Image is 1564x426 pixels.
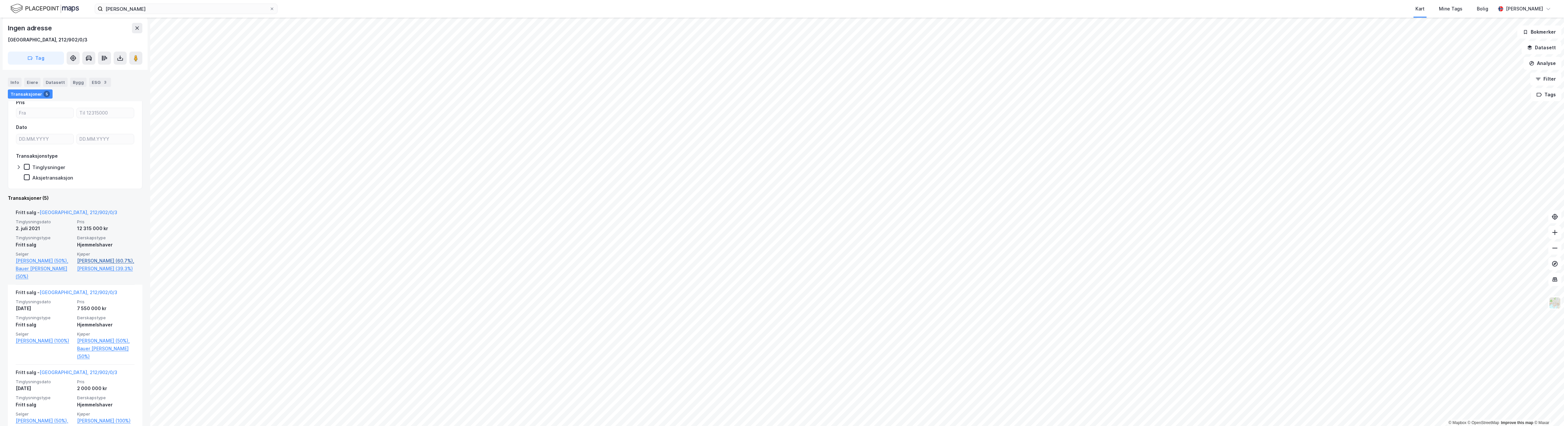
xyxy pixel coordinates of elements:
[77,219,135,225] span: Pris
[16,337,73,345] a: [PERSON_NAME] (100%)
[24,78,40,87] div: Eiere
[77,265,135,273] a: [PERSON_NAME] (39.3%)
[32,175,73,181] div: Aksjetransaksjon
[16,385,73,392] div: [DATE]
[1501,420,1533,425] a: Improve this map
[77,337,135,345] a: [PERSON_NAME] (50%),
[16,411,73,417] span: Selger
[43,78,68,87] div: Datasett
[8,78,22,87] div: Info
[1549,297,1561,309] img: Z
[16,241,73,249] div: Fritt salg
[10,3,79,14] img: logo.f888ab2527a4732fd821a326f86c7f29.svg
[16,401,73,409] div: Fritt salg
[8,23,53,33] div: Ingen adresse
[16,331,73,337] span: Selger
[1448,420,1466,425] a: Mapbox
[70,78,87,87] div: Bygg
[77,315,135,321] span: Eierskapstype
[16,99,25,106] div: Pris
[103,4,269,14] input: Søk på adresse, matrikkel, gårdeiere, leietakere eller personer
[77,401,135,409] div: Hjemmelshaver
[16,134,73,144] input: DD.MM.YYYY
[16,257,73,265] a: [PERSON_NAME] (50%),
[77,395,135,401] span: Eierskapstype
[77,345,135,360] a: Bauer [PERSON_NAME] (50%)
[16,321,73,329] div: Fritt salg
[77,257,135,265] a: [PERSON_NAME] (60.7%),
[77,134,134,144] input: DD.MM.YYYY
[16,265,73,280] a: Bauer [PERSON_NAME] (50%)
[16,152,58,160] div: Transaksjonstype
[77,235,135,241] span: Eierskapstype
[77,251,135,257] span: Kjøper
[77,299,135,305] span: Pris
[16,123,27,131] div: Dato
[1517,25,1561,39] button: Bokmerker
[1468,420,1499,425] a: OpenStreetMap
[77,331,135,337] span: Kjøper
[77,411,135,417] span: Kjøper
[1530,72,1561,86] button: Filter
[77,321,135,329] div: Hjemmelshaver
[16,417,73,425] a: [PERSON_NAME] (50%),
[1524,57,1561,70] button: Analyse
[77,385,135,392] div: 2 000 000 kr
[16,108,73,118] input: Fra
[1531,88,1561,101] button: Tags
[16,299,73,305] span: Tinglysningsdato
[16,251,73,257] span: Selger
[77,379,135,385] span: Pris
[16,219,73,225] span: Tinglysningsdato
[32,164,65,170] div: Tinglysninger
[8,194,142,202] div: Transaksjoner (5)
[77,417,135,425] a: [PERSON_NAME] (100%)
[40,290,117,295] a: [GEOGRAPHIC_DATA], 212/902/0/3
[77,108,134,118] input: Til 12315000
[40,210,117,215] a: [GEOGRAPHIC_DATA], 212/902/0/3
[16,315,73,321] span: Tinglysningstype
[77,225,135,232] div: 12 315 000 kr
[1477,5,1488,13] div: Bolig
[16,369,117,379] div: Fritt salg -
[8,89,53,99] div: Transaksjoner
[16,379,73,385] span: Tinglysningsdato
[16,235,73,241] span: Tinglysningstype
[8,36,88,44] div: [GEOGRAPHIC_DATA], 212/902/0/3
[43,91,50,97] div: 5
[89,78,111,87] div: ESG
[1522,41,1561,54] button: Datasett
[77,305,135,312] div: 7 550 000 kr
[1506,5,1543,13] div: [PERSON_NAME]
[8,52,64,65] button: Tag
[16,225,73,232] div: 2. juli 2021
[40,370,117,375] a: [GEOGRAPHIC_DATA], 212/902/0/3
[16,305,73,312] div: [DATE]
[77,241,135,249] div: Hjemmelshaver
[16,289,117,299] div: Fritt salg -
[16,395,73,401] span: Tinglysningstype
[102,79,108,86] div: 3
[1415,5,1425,13] div: Kart
[1531,395,1564,426] iframe: Chat Widget
[1439,5,1462,13] div: Mine Tags
[16,209,117,219] div: Fritt salg -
